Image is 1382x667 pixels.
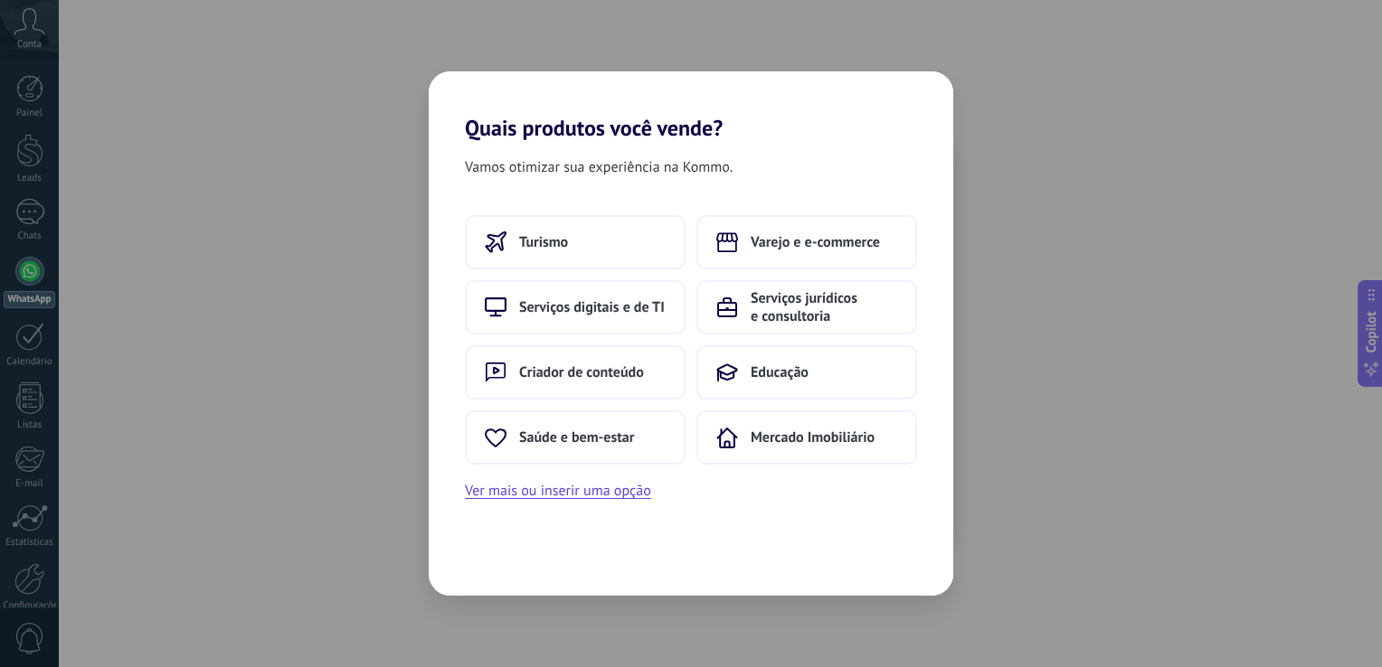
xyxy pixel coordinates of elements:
[465,479,651,503] button: Ver mais ou inserir uma opção
[519,428,634,446] span: Saúde e bem-estar
[465,410,686,465] button: Saúde e bem-estar
[465,215,686,269] button: Turismo
[696,410,917,465] button: Mercado Imobiliário
[519,363,644,381] span: Criador de conteúdo
[519,298,665,316] span: Serviços digitais e de TI
[696,280,917,334] button: Serviços jurídicos e consultoria
[751,428,875,446] span: Mercado Imobiliário
[465,280,686,334] button: Serviços digitais e de TI
[696,345,917,399] button: Educação
[519,233,568,251] span: Turismo
[751,363,809,381] span: Educação
[429,71,953,141] h2: Quais produtos você vende?
[465,155,733,179] span: Vamos otimizar sua experiência na Kommo.
[465,345,686,399] button: Criador de conteúdo
[751,233,880,251] span: Varejo e e-commerce
[696,215,917,269] button: Varejo e e-commerce
[751,289,897,325] span: Serviços jurídicos e consultoria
